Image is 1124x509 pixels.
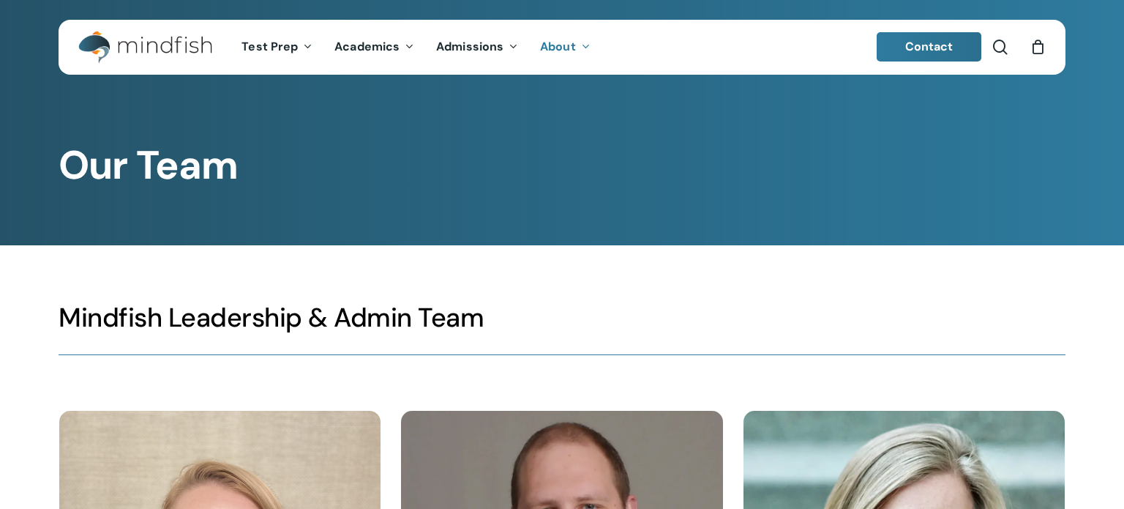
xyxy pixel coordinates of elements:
h1: Our Team [59,142,1065,189]
span: Test Prep [241,39,298,54]
a: Academics [323,41,425,53]
span: Contact [905,39,953,54]
a: Admissions [425,41,529,53]
a: Contact [877,32,982,62]
a: Cart [1030,39,1046,55]
a: Test Prep [231,41,323,53]
span: Admissions [436,39,503,54]
nav: Main Menu [231,20,601,75]
span: Academics [334,39,400,54]
a: About [529,41,602,53]
header: Main Menu [59,20,1065,75]
h3: Mindfish Leadership & Admin Team [59,301,1065,335]
span: About [540,39,576,54]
